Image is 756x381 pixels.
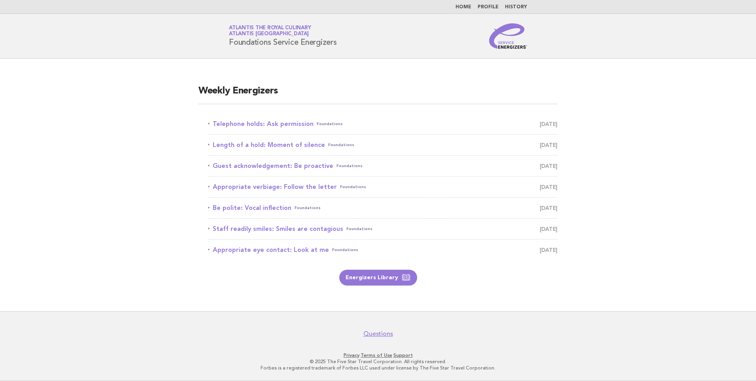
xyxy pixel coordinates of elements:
[229,26,337,46] h1: Foundations Service Energizers
[540,223,558,234] span: [DATE]
[344,352,359,358] a: Privacy
[505,5,527,10] a: History
[336,160,363,171] span: Foundations
[361,352,392,358] a: Terms of Use
[208,139,558,150] a: Length of a hold: Moment of silenceFoundations [DATE]
[455,5,471,10] a: Home
[328,139,354,150] span: Foundations
[540,118,558,130] span: [DATE]
[208,223,558,234] a: Staff readily smiles: Smiles are contagiousFoundations [DATE]
[489,23,527,49] img: Service Energizers
[540,139,558,150] span: [DATE]
[295,202,321,213] span: Foundations
[208,181,558,192] a: Appropriate verbiage: Follow the letterFoundations [DATE]
[540,244,558,255] span: [DATE]
[540,160,558,171] span: [DATE]
[136,358,620,365] p: © 2025 The Five Star Travel Corporation. All rights reserved.
[478,5,499,10] a: Profile
[363,330,393,338] a: Questions
[346,223,372,234] span: Foundations
[136,365,620,371] p: Forbes is a registered trademark of Forbes LLC used under license by The Five Star Travel Corpora...
[208,244,558,255] a: Appropriate eye contact: Look at meFoundations [DATE]
[317,118,343,130] span: Foundations
[229,32,309,37] span: Atlantis [GEOGRAPHIC_DATA]
[136,352,620,358] p: · ·
[229,25,311,36] a: Atlantis the Royal CulinaryAtlantis [GEOGRAPHIC_DATA]
[208,118,558,130] a: Telephone holds: Ask permissionFoundations [DATE]
[208,160,558,171] a: Guest acknowledgement: Be proactiveFoundations [DATE]
[340,181,366,192] span: Foundations
[339,270,417,286] a: Energizers Library
[540,181,558,192] span: [DATE]
[540,202,558,213] span: [DATE]
[198,85,558,104] h2: Weekly Energizers
[393,352,413,358] a: Support
[208,202,558,213] a: Be polite: Vocal inflectionFoundations [DATE]
[332,244,358,255] span: Foundations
